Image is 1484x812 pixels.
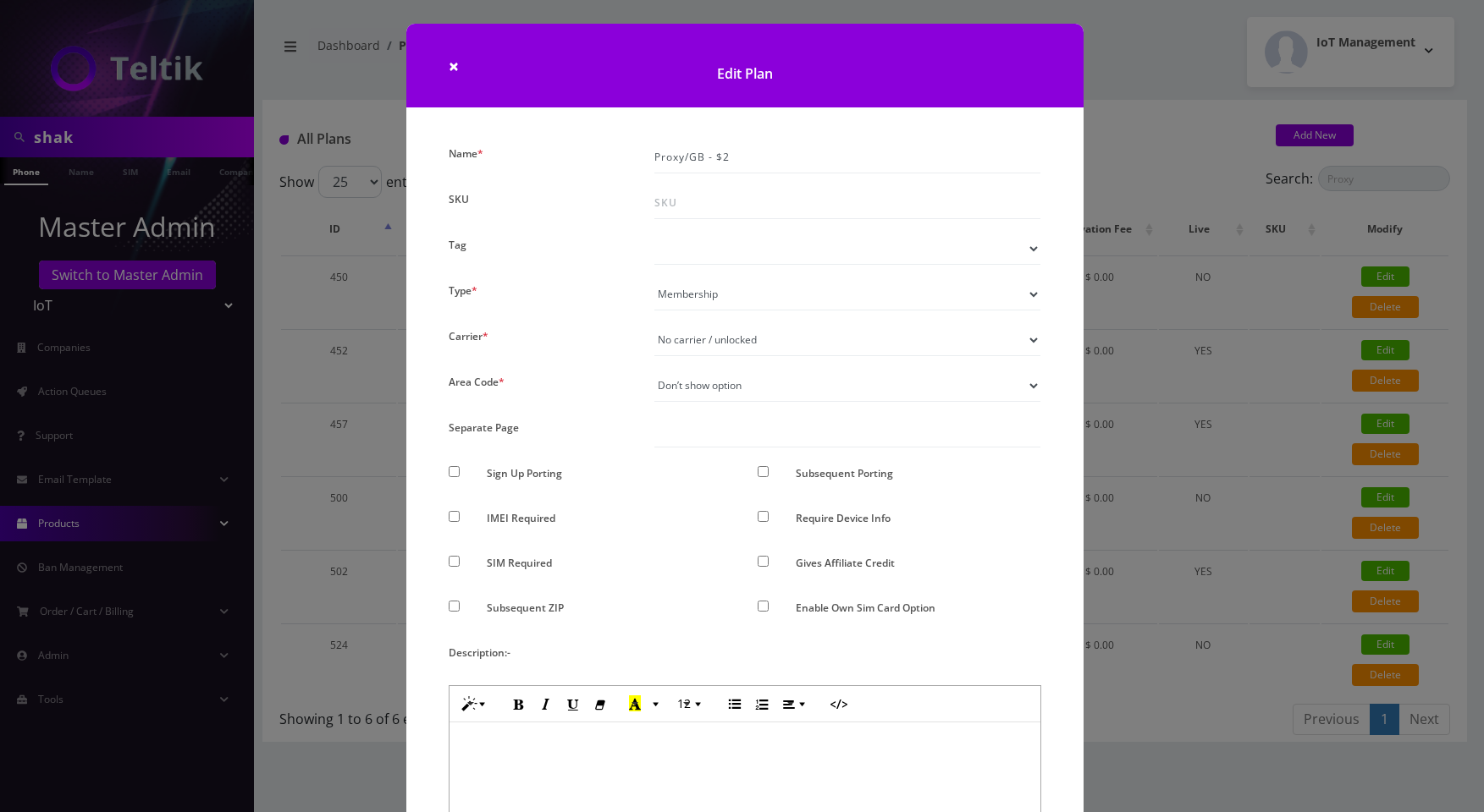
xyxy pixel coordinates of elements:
span: 12 [677,695,691,711]
label: IMEI Required [487,506,555,530]
h1: Edit Plan [406,24,1084,107]
input: Name [654,141,1041,173]
button: Bold (⌘+B) [504,690,534,717]
label: SKU [449,187,469,211]
button: Unordered list (⌘+⇧+NUM7) [720,690,750,717]
label: Subsequent ZIP [487,595,564,620]
label: SIM Required [487,551,552,575]
input: SKU [654,187,1041,219]
label: Carrier [449,324,488,348]
label: Type [449,278,477,303]
label: Separate Page [449,415,519,440]
button: Underline (⌘+U) [558,690,588,717]
button: More Color [647,690,664,717]
button: Code View [824,690,854,717]
label: Enable Own Sim Card Option [796,595,935,620]
label: Require Device Info [796,506,891,530]
label: Subsequent Porting [796,461,893,486]
button: Ordered list (⌘+⇧+NUM8) [747,690,777,717]
button: Close [449,58,459,75]
button: Recent Color [620,690,650,717]
button: Font Size [668,690,715,717]
label: Sign Up Porting [487,461,562,486]
button: Style [454,690,499,717]
label: Name [449,141,483,166]
label: Description:- [449,640,510,665]
button: Paragraph [774,690,819,717]
label: Area Code [449,370,505,394]
button: Remove Font Style (⌘+\) [585,690,615,717]
label: Tag [449,233,466,257]
span: × [449,54,459,78]
button: Italic (⌘+I) [531,690,561,717]
label: Gives Affiliate Credit [796,551,895,575]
